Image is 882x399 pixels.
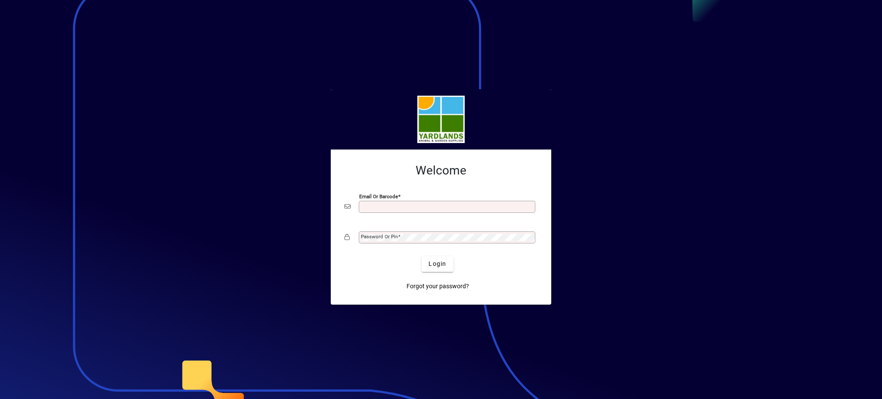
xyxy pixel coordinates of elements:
[429,259,446,268] span: Login
[359,193,398,199] mat-label: Email or Barcode
[422,256,453,272] button: Login
[407,282,469,291] span: Forgot your password?
[361,234,398,240] mat-label: Password or Pin
[403,279,472,294] a: Forgot your password?
[345,163,537,178] h2: Welcome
